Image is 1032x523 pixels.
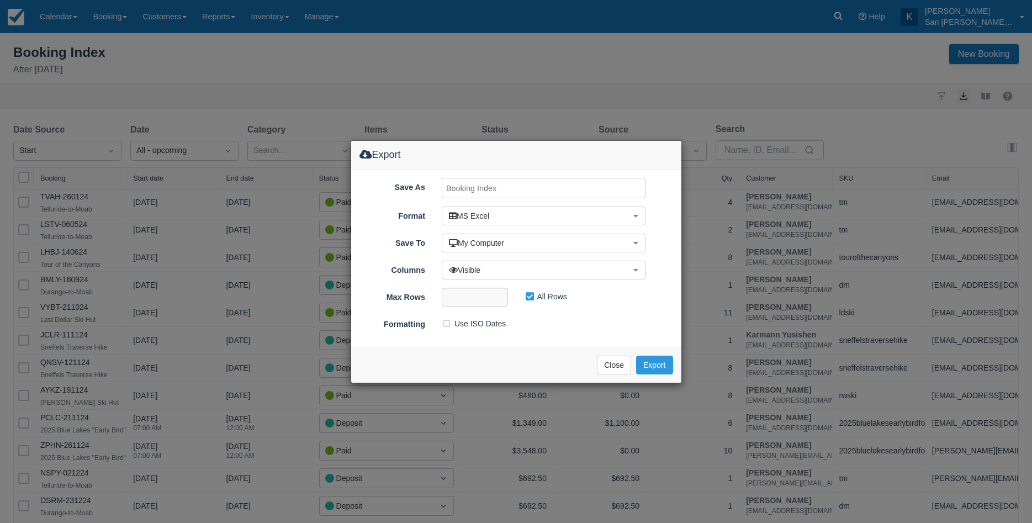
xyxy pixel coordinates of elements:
[442,315,513,332] label: Use ISO Dates
[525,288,574,305] label: All Rows
[449,266,480,274] span: Visible
[442,319,513,327] span: Use ISO Dates
[351,207,434,222] label: Format
[351,288,434,303] label: Max Rows
[442,261,645,279] button: Visible
[449,212,489,220] span: MS Excel
[359,149,673,161] h4: Export
[351,315,434,330] label: Formatting
[442,178,645,198] input: Booking Index
[597,356,631,374] button: Close
[636,356,673,374] button: Export
[351,261,434,276] label: Columns
[351,178,434,193] label: Save As
[351,234,434,249] label: Save To
[449,239,504,247] span: My Computer
[442,234,645,252] button: My Computer
[525,292,574,300] span: All Rows
[442,207,645,225] button: MS Excel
